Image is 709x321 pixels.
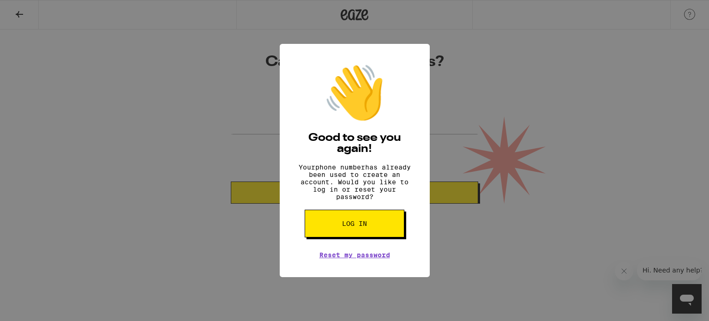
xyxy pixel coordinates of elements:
div: 👋 [322,62,387,123]
span: Log in [342,220,367,227]
button: Log in [305,210,404,237]
span: Hi. Need any help? [6,6,66,14]
h2: Good to see you again! [294,133,416,155]
a: Reset my password [319,251,390,259]
p: Your phone number has already been used to create an account. Would you like to log in or reset y... [294,164,416,200]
